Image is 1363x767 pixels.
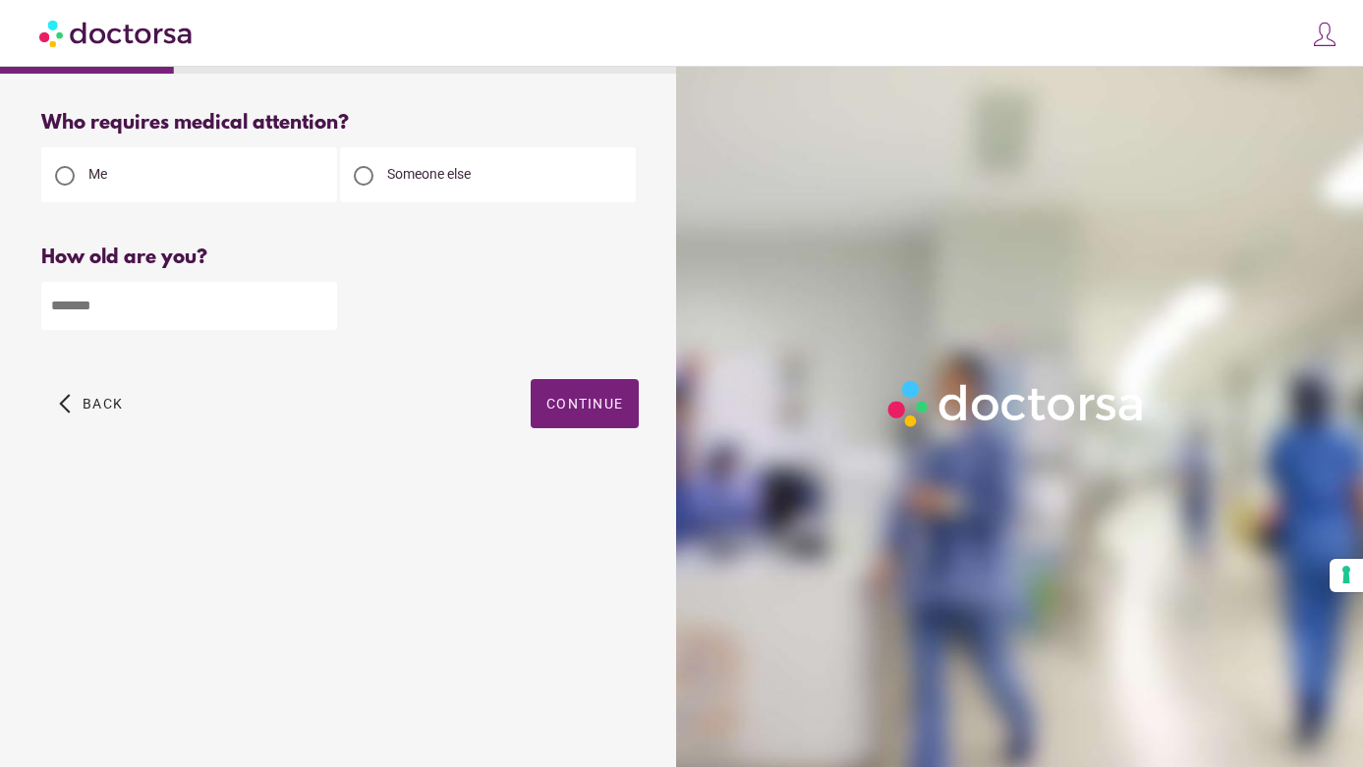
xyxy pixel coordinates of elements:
[880,373,1153,434] img: Logo-Doctorsa-trans-White-partial-flat.png
[41,247,639,269] div: How old are you?
[41,112,639,135] div: Who requires medical attention?
[1311,21,1338,48] img: icons8-customer-100.png
[531,379,639,428] button: Continue
[83,396,123,411] span: Back
[387,166,471,182] span: Someone else
[546,396,623,411] span: Continue
[1330,559,1363,592] button: Your consent preferences for tracking technologies
[39,11,195,55] img: Doctorsa.com
[51,379,131,428] button: arrow_back_ios Back
[88,166,107,182] span: Me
